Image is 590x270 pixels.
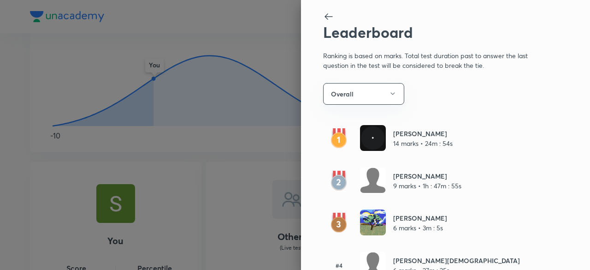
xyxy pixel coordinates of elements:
p: 9 marks • 1h : 47m : 55s [393,181,461,191]
img: Avatar [360,210,386,235]
img: rank3.svg [323,213,354,233]
p: Ranking is based on marks. Total test duration past to answer the last question in the test will ... [323,42,537,72]
h6: [PERSON_NAME] [393,171,461,181]
img: Avatar [360,167,386,193]
h2: Leaderboard [323,24,537,41]
h6: [PERSON_NAME] [393,129,453,138]
h6: #4 [323,261,354,270]
img: Avatar [360,125,386,151]
h6: [PERSON_NAME] [393,213,447,223]
p: 14 marks • 24m : 54s [393,138,453,148]
h6: [PERSON_NAME][DEMOGRAPHIC_DATA] [393,256,520,265]
img: rank1.svg [323,128,354,149]
button: Overall [323,83,404,105]
img: rank2.svg [323,171,354,191]
p: 6 marks • 3m : 5s [393,223,447,233]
